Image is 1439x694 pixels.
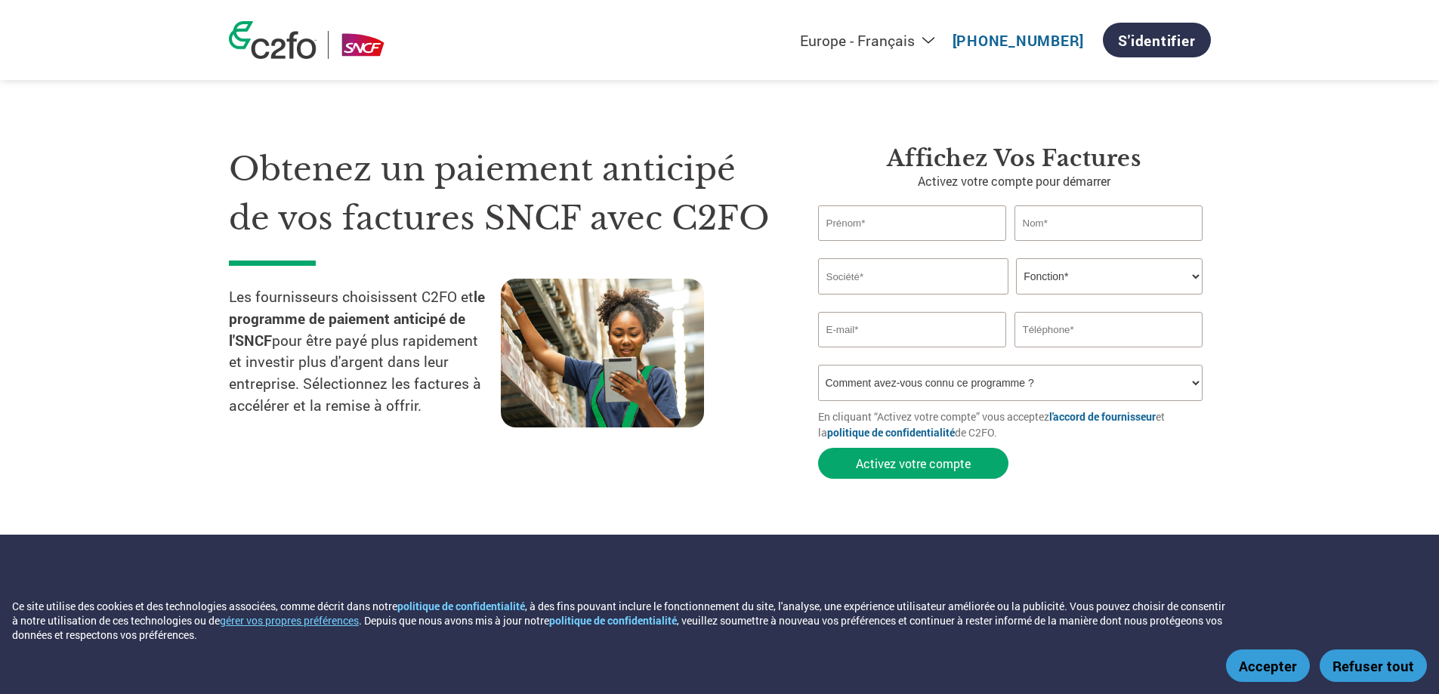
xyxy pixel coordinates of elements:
[818,242,1007,252] div: Invalid first name or first name is too long
[818,258,1008,295] input: Société*
[818,349,1007,359] div: Inavlid Email Address
[818,312,1007,347] input: Invalid Email format
[1016,258,1203,295] select: Title/Role
[1014,312,1203,347] input: Téléphone*
[549,613,677,628] a: politique de confidentialité
[1049,409,1156,424] a: l'accord de fournisseur
[397,599,525,613] a: politique de confidentialité
[818,409,1211,440] p: En cliquant “Activez votre compte” vous acceptez et la de C2FO.
[1320,649,1427,682] button: Refuser tout
[827,425,955,440] a: politique de confidentialité
[229,21,317,59] img: c2fo logo
[818,172,1211,190] p: Activez votre compte pour démarrer
[1226,649,1310,682] button: Accepter
[818,296,1203,306] div: Invalid company name or company name is too long
[1014,242,1203,252] div: Invalid last name or last name is too long
[953,31,1085,50] a: [PHONE_NUMBER]
[12,599,1231,642] div: Ce site utilise des cookies et des technologies associées, comme décrit dans notre , à des fins p...
[220,613,359,628] button: gérer vos propres préférences
[229,286,501,417] p: Les fournisseurs choisissent C2FO et pour être payé plus rapidement et investir plus d'argent dan...
[229,287,485,350] strong: le programme de paiement anticipé de l'SNCF
[501,279,704,427] img: supply chain worker
[229,145,773,242] h1: Obtenez un paiement anticipé de vos factures SNCF avec C2FO
[1103,23,1210,57] a: S'identifier
[1014,349,1203,359] div: Inavlid Phone Number
[818,448,1008,479] button: Activez votre compte
[340,31,386,59] img: SNCF
[818,205,1007,241] input: Prénom*
[818,145,1211,172] h3: Affichez vos factures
